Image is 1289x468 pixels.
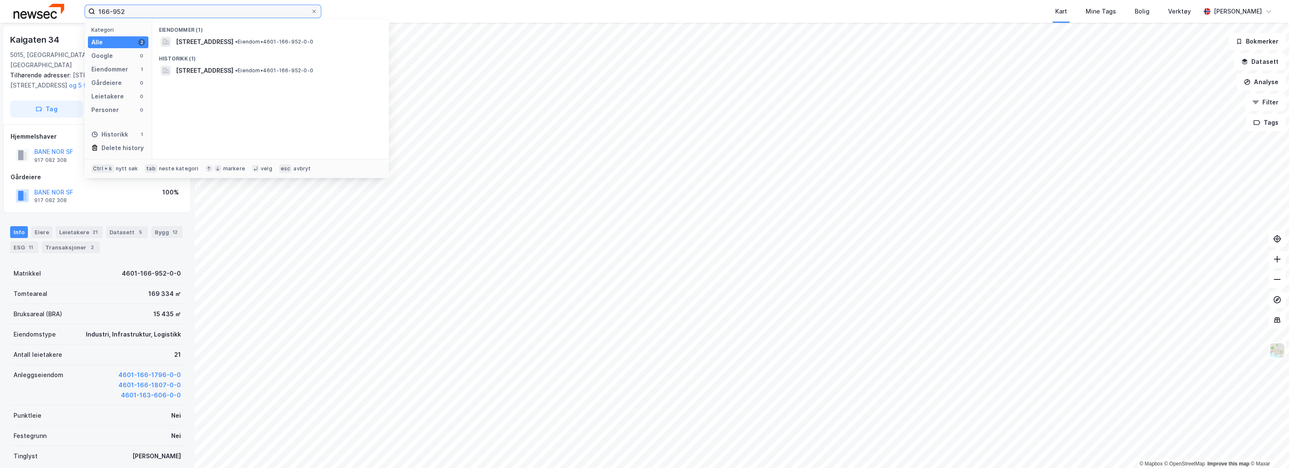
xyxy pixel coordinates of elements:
[91,91,124,101] div: Leietakere
[174,350,181,360] div: 21
[91,64,128,74] div: Eiendommer
[1168,6,1191,16] div: Verktøy
[293,165,311,172] div: avbryt
[171,411,181,421] div: Nei
[176,66,233,76] span: [STREET_ADDRESS]
[95,5,311,18] input: Søk på adresse, matrikkel, gårdeiere, leietakere eller personer
[10,226,28,238] div: Info
[1135,6,1149,16] div: Bolig
[1245,94,1286,111] button: Filter
[1086,6,1116,16] div: Mine Tags
[122,268,181,279] div: 4601-166-952-0-0
[34,157,67,164] div: 917 082 308
[162,187,179,197] div: 100%
[86,329,181,339] div: Industri, Infrastruktur, Logistikk
[171,431,181,441] div: Nei
[14,350,62,360] div: Antall leietakere
[56,226,103,238] div: Leietakere
[151,226,183,238] div: Bygg
[279,164,292,173] div: esc
[138,131,145,138] div: 1
[116,165,138,172] div: nytt søk
[1139,461,1163,467] a: Mapbox
[106,226,148,238] div: Datasett
[10,241,38,253] div: ESG
[34,197,67,204] div: 917 082 308
[235,67,313,74] span: Eiendom • 4601-166-952-0-0
[152,49,389,64] div: Historikk (1)
[14,289,47,299] div: Tomteareal
[10,101,83,118] button: Tag
[1269,342,1285,359] img: Z
[91,105,119,115] div: Personer
[176,37,233,47] span: [STREET_ADDRESS]
[121,390,181,400] button: 4601-163-606-0-0
[1247,427,1289,468] iframe: Chat Widget
[91,37,103,47] div: Alle
[91,78,122,88] div: Gårdeiere
[14,329,56,339] div: Eiendomstype
[1214,6,1262,16] div: [PERSON_NAME]
[10,33,61,47] div: Kaigaten 34
[27,243,35,252] div: 11
[118,370,181,380] button: 4601-166-1796-0-0
[11,131,184,142] div: Hjemmelshaver
[235,67,238,74] span: •
[171,228,179,236] div: 12
[101,143,144,153] div: Delete history
[14,370,63,380] div: Anleggseiendom
[91,228,99,236] div: 21
[138,107,145,113] div: 0
[31,226,52,238] div: Eiere
[159,165,199,172] div: neste kategori
[14,451,38,461] div: Tinglyst
[1055,6,1067,16] div: Kart
[1247,427,1289,468] div: Kontrollprogram for chat
[42,241,100,253] div: Transaksjoner
[138,93,145,100] div: 0
[1234,53,1286,70] button: Datasett
[10,71,73,79] span: Tilhørende adresser:
[14,431,47,441] div: Festegrunn
[132,451,181,461] div: [PERSON_NAME]
[14,4,64,19] img: newsec-logo.f6e21ccffca1b3a03d2d.png
[138,52,145,59] div: 0
[1164,461,1205,467] a: OpenStreetMap
[10,50,117,70] div: 5015, [GEOGRAPHIC_DATA], [GEOGRAPHIC_DATA]
[14,268,41,279] div: Matrikkel
[136,228,145,236] div: 5
[223,165,245,172] div: markere
[152,20,389,35] div: Eiendommer (1)
[138,39,145,46] div: 2
[145,164,157,173] div: tab
[118,380,181,390] button: 4601-166-1807-0-0
[138,79,145,86] div: 0
[1207,461,1249,467] a: Improve this map
[91,129,128,140] div: Historikk
[14,309,62,319] div: Bruksareal (BRA)
[14,411,41,421] div: Punktleie
[148,289,181,299] div: 169 334 ㎡
[10,70,178,90] div: [STREET_ADDRESS], [STREET_ADDRESS]
[88,243,96,252] div: 2
[1237,74,1286,90] button: Analyse
[235,38,313,45] span: Eiendom • 4601-166-952-0-0
[138,66,145,73] div: 1
[11,172,184,182] div: Gårdeiere
[91,27,148,33] div: Kategori
[235,38,238,45] span: •
[1229,33,1286,50] button: Bokmerker
[91,51,113,61] div: Google
[153,309,181,319] div: 15 435 ㎡
[1246,114,1286,131] button: Tags
[261,165,272,172] div: velg
[91,164,114,173] div: Ctrl + k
